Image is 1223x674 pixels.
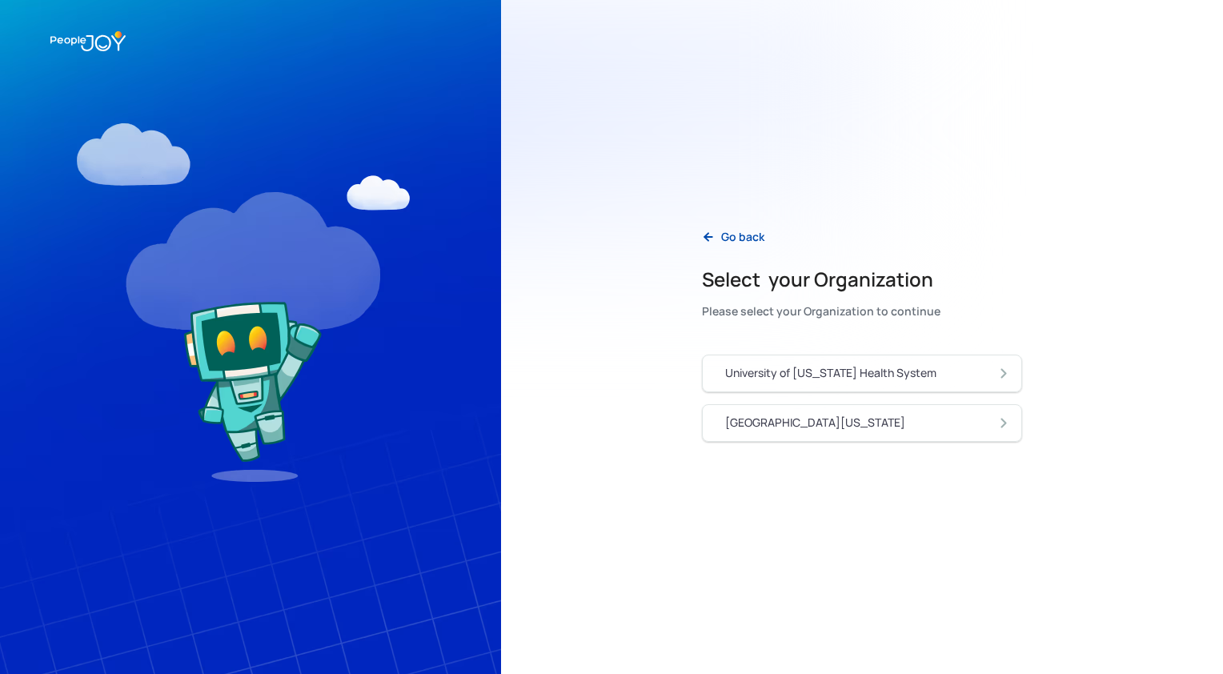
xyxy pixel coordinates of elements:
[725,365,936,381] div: University of [US_STATE] Health System
[702,300,940,323] div: Please select your Organization to continue
[702,267,940,292] h2: Select your Organization
[689,221,777,254] a: Go back
[721,229,764,245] div: Go back
[702,355,1022,392] a: University of [US_STATE] Health System
[702,404,1022,442] a: [GEOGRAPHIC_DATA][US_STATE]
[725,415,905,431] div: [GEOGRAPHIC_DATA][US_STATE]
